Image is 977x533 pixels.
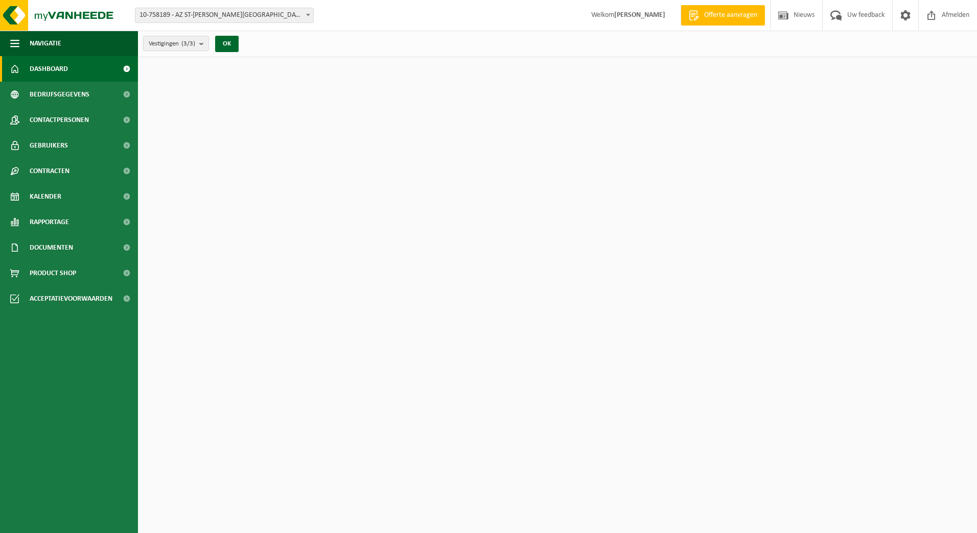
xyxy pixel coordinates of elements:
[30,31,61,56] span: Navigatie
[30,56,68,82] span: Dashboard
[215,36,239,52] button: OK
[30,235,73,260] span: Documenten
[681,5,765,26] a: Offerte aanvragen
[30,184,61,209] span: Kalender
[30,133,68,158] span: Gebruikers
[135,8,314,23] span: 10-758189 - AZ ST-LUCAS BRUGGE - ASSEBROEK
[30,209,69,235] span: Rapportage
[702,10,760,20] span: Offerte aanvragen
[30,82,89,107] span: Bedrijfsgegevens
[30,260,76,286] span: Product Shop
[181,40,195,47] count: (3/3)
[149,36,195,52] span: Vestigingen
[614,11,665,19] strong: [PERSON_NAME]
[30,107,89,133] span: Contactpersonen
[135,8,313,22] span: 10-758189 - AZ ST-LUCAS BRUGGE - ASSEBROEK
[30,286,112,311] span: Acceptatievoorwaarden
[143,36,209,51] button: Vestigingen(3/3)
[30,158,69,184] span: Contracten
